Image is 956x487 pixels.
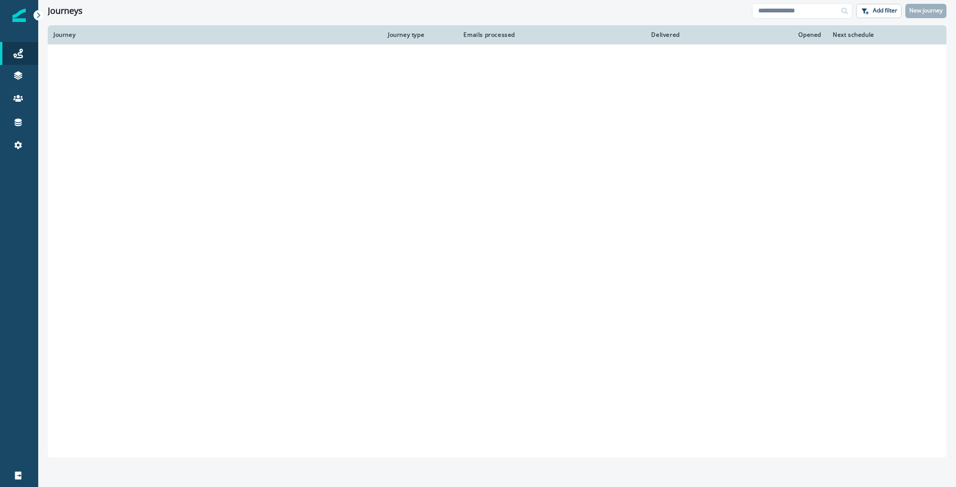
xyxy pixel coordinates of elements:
[873,7,897,14] p: Add filter
[460,31,515,39] div: Emails processed
[48,6,83,16] h1: Journeys
[388,31,448,39] div: Journey type
[856,4,902,18] button: Add filter
[691,31,821,39] div: Opened
[54,31,376,39] div: Journey
[526,31,680,39] div: Delivered
[833,31,917,39] div: Next schedule
[909,7,943,14] p: New journey
[12,9,26,22] img: Inflection
[905,4,946,18] button: New journey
